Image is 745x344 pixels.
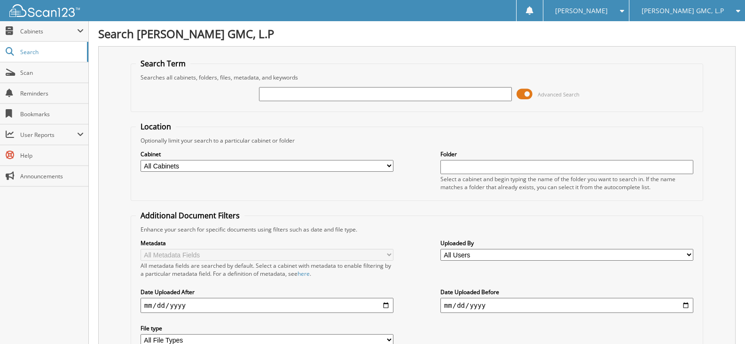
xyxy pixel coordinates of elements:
[98,26,736,41] h1: Search [PERSON_NAME] GMC, L.P
[555,8,608,14] span: [PERSON_NAME]
[136,58,190,69] legend: Search Term
[440,150,693,158] label: Folder
[20,131,77,139] span: User Reports
[141,150,393,158] label: Cabinet
[141,324,393,332] label: File type
[136,225,698,233] div: Enhance your search for specific documents using filters such as date and file type.
[440,175,693,191] div: Select a cabinet and begin typing the name of the folder you want to search in. If the name match...
[141,262,393,278] div: All metadata fields are searched by default. Select a cabinet with metadata to enable filtering b...
[20,69,84,77] span: Scan
[20,172,84,180] span: Announcements
[440,239,693,247] label: Uploaded By
[440,288,693,296] label: Date Uploaded Before
[136,121,176,132] legend: Location
[20,89,84,97] span: Reminders
[538,91,580,98] span: Advanced Search
[136,210,244,221] legend: Additional Document Filters
[440,298,693,313] input: end
[20,152,84,160] span: Help
[642,8,724,14] span: [PERSON_NAME] GMC, L.P
[298,270,310,278] a: here
[136,136,698,144] div: Optionally limit your search to a particular cabinet or folder
[141,239,393,247] label: Metadata
[9,4,80,17] img: scan123-logo-white.svg
[136,73,698,81] div: Searches all cabinets, folders, files, metadata, and keywords
[20,110,84,118] span: Bookmarks
[141,288,393,296] label: Date Uploaded After
[20,27,77,35] span: Cabinets
[141,298,393,313] input: start
[20,48,82,56] span: Search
